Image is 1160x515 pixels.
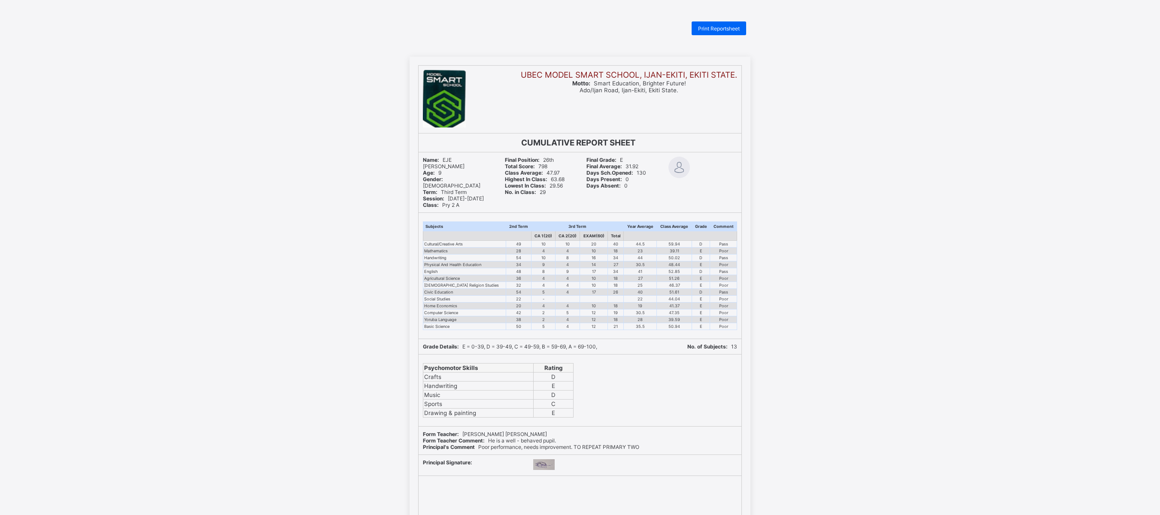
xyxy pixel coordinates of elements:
[608,316,624,323] td: 18
[580,87,678,94] span: Ado/Ijan Road, Ijan-Ekiti, Ekiti State.
[506,275,531,282] td: 36
[657,282,692,288] td: 46.37
[586,163,638,170] span: 31.92
[710,295,737,302] td: Poor
[423,390,534,399] td: Music
[692,323,710,330] td: E
[505,176,565,182] span: 63.68
[580,282,608,288] td: 10
[531,316,556,323] td: 2
[423,268,506,275] td: English
[556,309,580,316] td: 5
[657,302,692,309] td: 41.37
[580,247,608,254] td: 10
[556,268,580,275] td: 9
[657,288,692,295] td: 51.61
[556,282,580,288] td: 4
[506,323,531,330] td: 50
[623,302,657,309] td: 19
[505,182,563,189] span: 29.56
[505,163,547,170] span: 798
[534,363,574,372] th: Rating
[521,138,635,148] b: CUMULATIVE REPORT SHEET
[506,247,531,254] td: 28
[580,316,608,323] td: 12
[506,295,531,302] td: 22
[608,254,624,261] td: 34
[586,157,623,163] span: E
[423,240,506,247] td: Cultural/Creative Arts
[423,408,534,417] td: Drawing & painting
[423,275,506,282] td: Agricultural Science
[506,282,531,288] td: 32
[423,288,506,295] td: Civic Education
[657,295,692,302] td: 44.04
[531,295,556,302] td: -
[710,254,737,261] td: Pass
[710,323,737,330] td: Poor
[586,170,633,176] b: Days Sch.Opened:
[423,170,435,176] b: Age:
[580,261,608,268] td: 14
[506,302,531,309] td: 20
[623,295,657,302] td: 22
[423,323,506,330] td: Basic Science
[710,309,737,316] td: Poor
[423,437,556,444] span: He is a well - behaved pupil.
[580,275,608,282] td: 10
[657,261,692,268] td: 48.44
[572,80,590,87] b: Motto:
[692,221,710,231] th: Grade
[623,282,657,288] td: 25
[521,70,737,80] span: UBEC MODEL SMART SCHOOL, IJAN-EKITI, EKITI STATE.
[692,240,710,247] td: D
[692,295,710,302] td: E
[556,231,580,240] th: CA 2(20)
[505,189,536,195] b: No. in Class:
[423,157,439,163] b: Name:
[423,302,506,309] td: Home Economics
[580,302,608,309] td: 10
[608,282,624,288] td: 18
[623,288,657,295] td: 40
[608,323,624,330] td: 21
[586,163,622,170] b: Final Average:
[580,268,608,275] td: 17
[692,309,710,316] td: E
[531,309,556,316] td: 2
[623,254,657,261] td: 44
[657,221,692,231] th: Class Average
[692,275,710,282] td: E
[531,302,556,309] td: 4
[423,316,506,323] td: Yoruba Language
[423,295,506,302] td: Social Studies
[423,381,534,390] td: Handwriting
[531,282,556,288] td: 4
[531,240,556,247] td: 10
[531,261,556,268] td: 9
[710,268,737,275] td: Pass
[423,459,472,466] b: Principal Signature:
[423,157,465,170] span: EJE [PERSON_NAME]
[423,431,459,437] b: Form Teacher:
[534,381,574,390] td: E
[506,316,531,323] td: 38
[556,288,580,295] td: 4
[608,309,624,316] td: 19
[506,309,531,316] td: 42
[534,390,574,399] td: D
[423,343,597,350] span: E = 0-39, D = 39-49, C = 49-59, B = 59-69, A = 69-100,
[423,437,485,444] b: Form Teacher Comment:
[423,309,506,316] td: Computer Science
[692,316,710,323] td: E
[608,231,624,240] th: Total
[423,363,534,372] th: Psychomotor Skills
[698,25,740,32] span: Print Reportsheet
[608,288,624,295] td: 26
[534,372,574,381] td: D
[572,80,686,87] span: Smart Education, Brighter Future!
[623,316,657,323] td: 28
[531,221,624,231] th: 3rd Term
[556,240,580,247] td: 10
[556,275,580,282] td: 4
